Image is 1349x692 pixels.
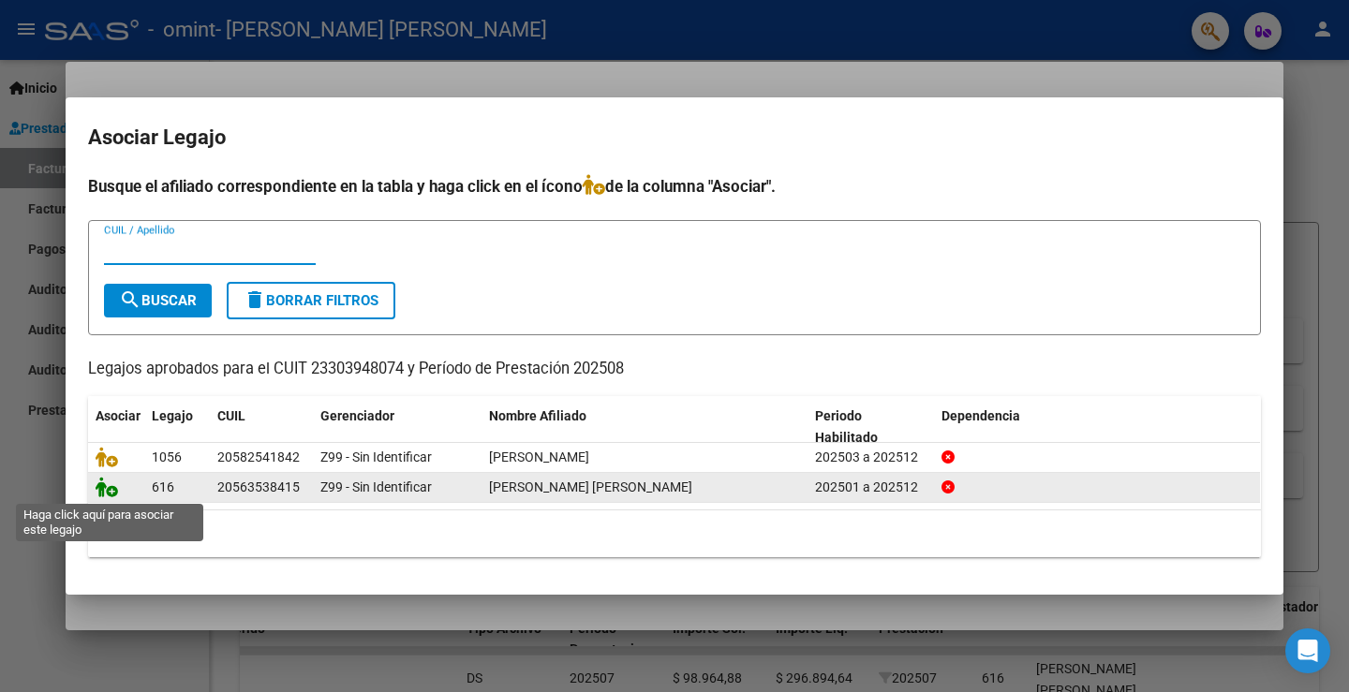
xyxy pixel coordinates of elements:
div: Open Intercom Messenger [1285,628,1330,673]
div: 202501 a 202512 [815,477,927,498]
span: Asociar [96,408,141,423]
p: Legajos aprobados para el CUIT 23303948074 y Período de Prestación 202508 [88,358,1261,381]
div: 20582541842 [217,447,300,468]
span: Z99 - Sin Identificar [320,479,432,494]
span: Borrar Filtros [244,292,378,309]
span: FERNANDEZ CIRO MANUEL AMBROSIO [489,479,692,494]
span: CUIL [217,408,245,423]
h2: Asociar Legajo [88,120,1261,155]
datatable-header-cell: Gerenciador [313,396,482,458]
span: 616 [152,479,174,494]
span: Buscar [119,292,197,309]
h4: Busque el afiliado correspondiente en la tabla y haga click en el ícono de la columna "Asociar". [88,174,1261,199]
div: 202503 a 202512 [815,447,927,468]
span: Legajo [152,408,193,423]
span: Dependencia [941,408,1020,423]
datatable-header-cell: Legajo [144,396,210,458]
datatable-header-cell: Dependencia [934,396,1260,458]
span: Gerenciador [320,408,394,423]
datatable-header-cell: Periodo Habilitado [808,396,934,458]
span: Nombre Afiliado [489,408,586,423]
span: Periodo Habilitado [815,408,878,445]
div: 2 registros [88,510,1261,557]
datatable-header-cell: CUIL [210,396,313,458]
button: Buscar [104,284,212,317]
span: 1056 [152,449,182,464]
mat-icon: search [119,288,141,311]
datatable-header-cell: Nombre Afiliado [482,396,808,458]
span: Z99 - Sin Identificar [320,449,432,464]
div: 20563538415 [217,477,300,498]
datatable-header-cell: Asociar [88,396,144,458]
mat-icon: delete [244,288,266,311]
button: Borrar Filtros [227,282,395,319]
span: ARROYO BAUTISTA FIDEL [489,449,589,464]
